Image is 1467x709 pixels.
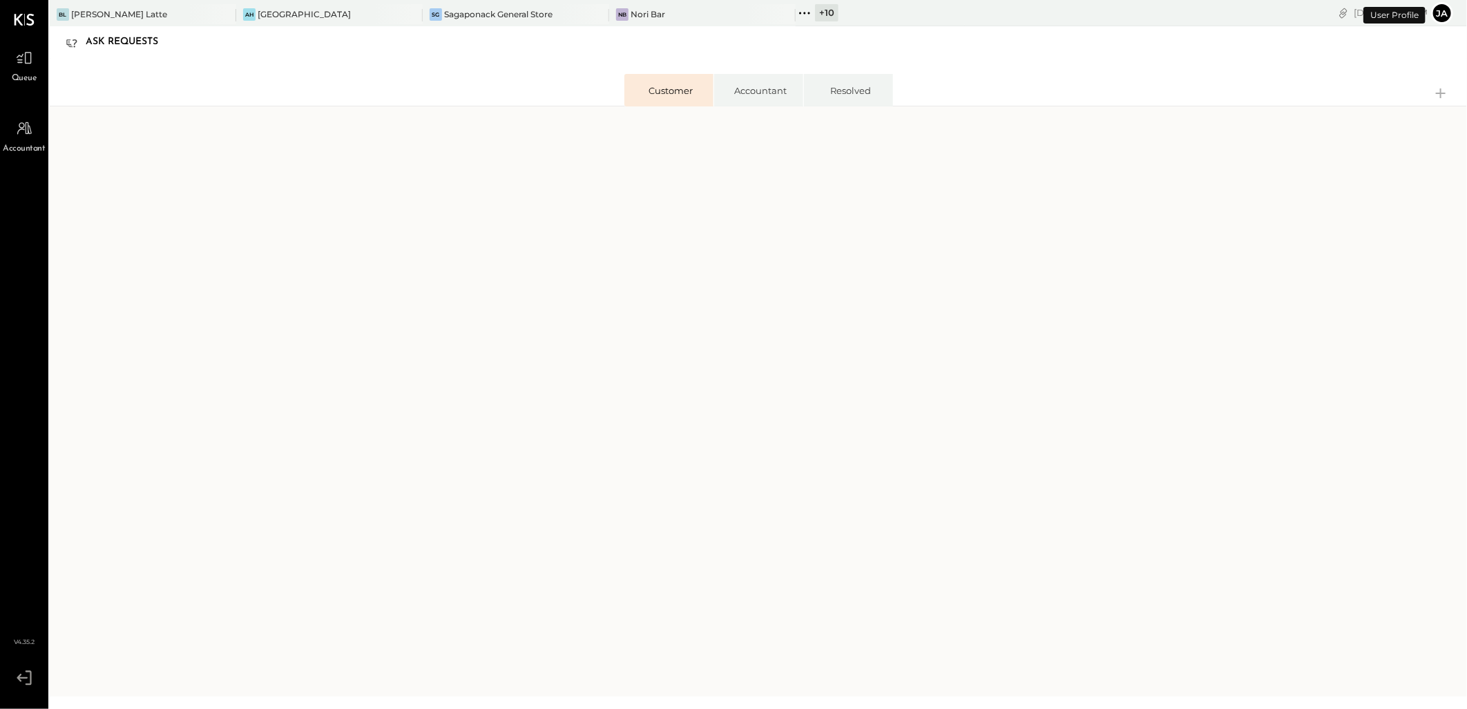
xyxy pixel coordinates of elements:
div: Accountant [728,84,794,97]
div: + 10 [815,4,838,21]
div: SG [430,8,442,21]
a: Queue [1,45,48,85]
li: Resolved [803,74,893,106]
div: [GEOGRAPHIC_DATA] [258,8,351,20]
div: copy link [1336,6,1350,20]
div: NB [616,8,629,21]
span: Accountant [3,143,46,155]
a: Accountant [1,115,48,155]
div: Customer [638,84,704,97]
div: Nori Bar [631,8,665,20]
div: BL [57,8,69,21]
div: Sagaponack General Store [444,8,553,20]
span: Queue [12,73,37,85]
div: AH [243,8,256,21]
div: [DATE] [1354,6,1428,19]
div: Ask Requests [86,31,172,53]
button: ja [1431,2,1453,24]
div: User Profile [1363,7,1426,23]
div: [PERSON_NAME] Latte [71,8,167,20]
